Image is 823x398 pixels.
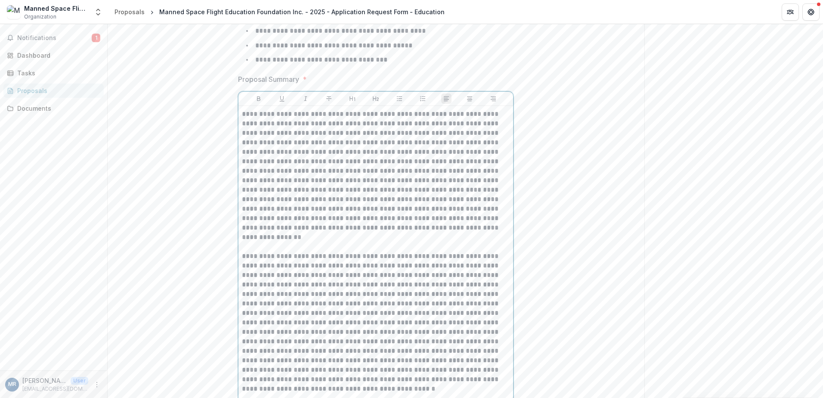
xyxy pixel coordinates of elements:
div: Manned Space Flight Education Foundation Inc. - 2025 - Application Request Form - Education [159,7,445,16]
div: Dashboard [17,51,97,60]
button: Strike [324,93,334,104]
a: Proposals [111,6,148,18]
img: Manned Space Flight Education Foundation Inc. [7,5,21,19]
p: [PERSON_NAME] [22,376,67,385]
nav: breadcrumb [111,6,448,18]
a: Tasks [3,66,104,80]
button: Notifications1 [3,31,104,45]
p: Proposal Summary [238,74,299,84]
div: Proposals [17,86,97,95]
button: Heading 2 [371,93,381,104]
span: Organization [24,13,56,21]
div: Manned Space Flight Education Foundation Inc. [24,4,89,13]
button: Italicize [300,93,311,104]
button: Align Center [464,93,475,104]
button: Bold [254,93,264,104]
button: Open entity switcher [92,3,104,21]
a: Proposals [3,84,104,98]
button: Align Right [488,93,498,104]
button: Partners [782,3,799,21]
button: More [92,379,102,390]
div: Mallory Rogers [8,382,16,387]
button: Underline [277,93,287,104]
button: Heading 1 [347,93,358,104]
span: Notifications [17,34,92,42]
button: Bullet List [394,93,405,104]
div: Proposals [114,7,145,16]
button: Ordered List [418,93,428,104]
div: Tasks [17,68,97,78]
p: [EMAIL_ADDRESS][DOMAIN_NAME] [22,385,88,393]
div: Documents [17,104,97,113]
span: 1 [92,34,100,42]
button: Align Left [441,93,452,104]
button: Get Help [802,3,820,21]
a: Dashboard [3,48,104,62]
p: User [71,377,88,385]
a: Documents [3,101,104,115]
